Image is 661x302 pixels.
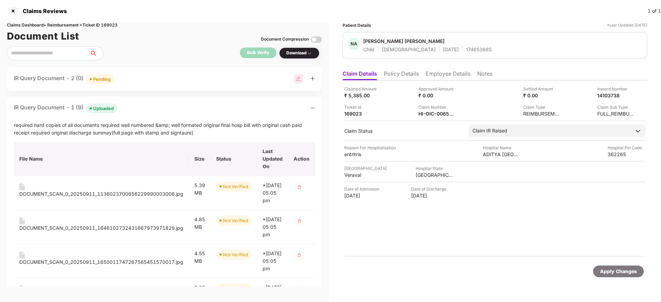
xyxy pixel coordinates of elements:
div: Apply Changes [600,268,637,275]
div: DOCUMENT_SCAN_0_20250911_1646102732431667973971829.jpg [19,224,183,232]
li: Notes [477,70,492,80]
img: svg+xml;base64,PHN2ZyBpZD0iVG9nZ2xlLTMyeDMyIiB4bWxucz0iaHR0cDovL3d3dy53My5vcmcvMjAwMC9zdmciIHdpZH... [311,34,322,45]
img: svg+xml;base64,PHN2ZyB4bWxucz0iaHR0cDovL3d3dy53My5vcmcvMjAwMC9zdmciIHdpZHRoPSIzMiIgaGVpZ2h0PSIzMi... [294,182,305,193]
div: Claim Sub Type [597,104,635,110]
span: minus [310,106,315,110]
img: svg+xml;base64,PHN2ZyB4bWxucz0iaHR0cDovL3d3dy53My5vcmcvMjAwMC9zdmciIHdpZHRoPSIxNiIgaGVpZ2h0PSIyMC... [19,217,25,224]
img: svg+xml;base64,PHN2ZyB4bWxucz0iaHR0cDovL3d3dy53My5vcmcvMjAwMC9zdmciIHdpZHRoPSIxNiIgaGVpZ2h0PSIyMC... [19,251,25,258]
div: IR Query Document - 2 (0) [14,74,114,84]
div: Date of Discharge [411,186,449,192]
div: Not Verified [223,217,248,224]
span: plus [310,76,315,81]
div: Pending [93,76,111,83]
div: Patient Details [343,22,371,29]
div: 5.39 MB [194,182,205,197]
div: IR Query Document - 1 (9) [14,103,117,113]
span: search [89,51,103,56]
div: 17465368S [466,46,492,53]
div: REIMBURSEMENT [523,110,561,117]
div: ADITYA [GEOGRAPHIC_DATA] [483,151,521,158]
img: svg+xml;base64,PHN2ZyB4bWxucz0iaHR0cDovL3d3dy53My5vcmcvMjAwMC9zdmciIHdpZHRoPSIzMiIgaGVpZ2h0PSIzMi... [294,250,305,261]
div: Claims Reviews [19,8,67,14]
th: Size [189,142,211,176]
div: Claim Status [344,128,461,134]
div: Claim Number [418,104,456,110]
div: Inward Number [597,86,635,92]
div: Download [286,50,312,56]
div: *Last Updated [DATE] [607,22,647,29]
div: Hospital Name [483,144,521,151]
div: 362265 [608,151,645,158]
div: NA [348,38,360,50]
div: [DATE] [344,192,382,199]
div: DOCUMENT_SCAN_0_20250911_1650011747267565451570017.jpg [19,258,183,266]
div: entritris [344,151,382,158]
div: Veraval [344,172,382,178]
div: Settled Amount [523,86,561,92]
div: [DATE] [443,46,459,53]
li: Policy Details [384,70,419,80]
div: [DEMOGRAPHIC_DATA] [382,46,436,53]
img: svg+xml;base64,PHN2ZyBpZD0iRHJvcGRvd24tMzJ4MzIiIHhtbG5zPSJodHRwOi8vd3d3LnczLm9yZy8yMDAwL3N2ZyIgd2... [307,51,312,56]
div: HI-OIC-006584708(0) [418,110,456,117]
img: svg+xml;base64,PHN2ZyB4bWxucz0iaHR0cDovL3d3dy53My5vcmcvMjAwMC9zdmciIHdpZHRoPSIxNiIgaGVpZ2h0PSIyMC... [19,285,25,292]
th: File Name [14,142,189,176]
th: Action [288,142,315,176]
img: svg+xml;base64,PHN2ZyB4bWxucz0iaHR0cDovL3d3dy53My5vcmcvMjAwMC9zdmciIHdpZHRoPSIxNiIgaGVpZ2h0PSIyMC... [19,183,25,190]
li: Claim Details [343,70,377,80]
li: Employee Details [426,70,470,80]
div: 3.69 MB [194,284,205,299]
div: Claims Dashboard > Reimbursement > Ticket ID 169023 [7,22,322,29]
div: Reason For Hospitalisation [344,144,396,151]
h1: Document List [7,29,79,44]
div: 4.55 MB [194,250,205,265]
img: svg+xml;base64,PHN2ZyB3aWR0aD0iMjgiIGhlaWdodD0iMjgiIHZpZXdCb3g9IjAgMCAyOCAyOCIgZmlsbD0ibm9uZSIgeG... [294,74,303,84]
div: ₹ 0.00 [523,92,561,99]
div: Approved Amount [418,86,456,92]
div: Not Verified [223,251,248,258]
div: 4.85 MB [194,216,205,231]
div: ₹ 5,385.00 [344,92,382,99]
div: Child [363,46,375,53]
div: DOCUMENT_SCAN_0_20250911_1136023700656229990003006.jpg [19,190,183,198]
div: 169023 [344,110,382,117]
div: FULL_REIMBURSEMENT [597,110,635,117]
div: [GEOGRAPHIC_DATA] [416,172,454,178]
div: *[DATE] 05:05 pm [263,216,283,238]
div: Claim IR Raised [472,127,507,134]
div: [PERSON_NAME] [PERSON_NAME] [363,38,445,44]
div: 14103738 [597,92,635,99]
div: *[DATE] 05:05 pm [263,182,283,204]
div: required hard copies of all documents required well numbered &amp; well formated original final h... [14,121,315,137]
div: Bulk Verify [247,50,269,56]
div: Date of Admission [344,186,382,192]
div: Not Verified [223,285,248,292]
div: 1 of 1 [648,7,661,15]
div: [DATE] [411,192,449,199]
div: Document Compression [261,36,309,43]
img: downArrowIcon [634,128,641,134]
div: Hospital Pin Code [608,144,645,151]
div: [GEOGRAPHIC_DATA] [344,165,387,172]
div: Hospital State [416,165,454,172]
img: svg+xml;base64,PHN2ZyB4bWxucz0iaHR0cDovL3d3dy53My5vcmcvMjAwMC9zdmciIHdpZHRoPSIzMiIgaGVpZ2h0PSIzMi... [294,284,305,295]
button: search [89,46,104,60]
div: Not Verified [223,183,248,190]
img: svg+xml;base64,PHN2ZyB4bWxucz0iaHR0cDovL3d3dy53My5vcmcvMjAwMC9zdmciIHdpZHRoPSIzMiIgaGVpZ2h0PSIzMi... [294,216,305,227]
div: *[DATE] 05:05 pm [263,250,283,272]
th: Last Updated On [257,142,288,176]
div: Uploaded [93,105,114,112]
div: Ticket Id [344,104,382,110]
div: ₹ 0.00 [418,92,456,99]
div: Claim Type [523,104,561,110]
div: Claimed Amount [344,86,382,92]
th: Status [211,142,257,176]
